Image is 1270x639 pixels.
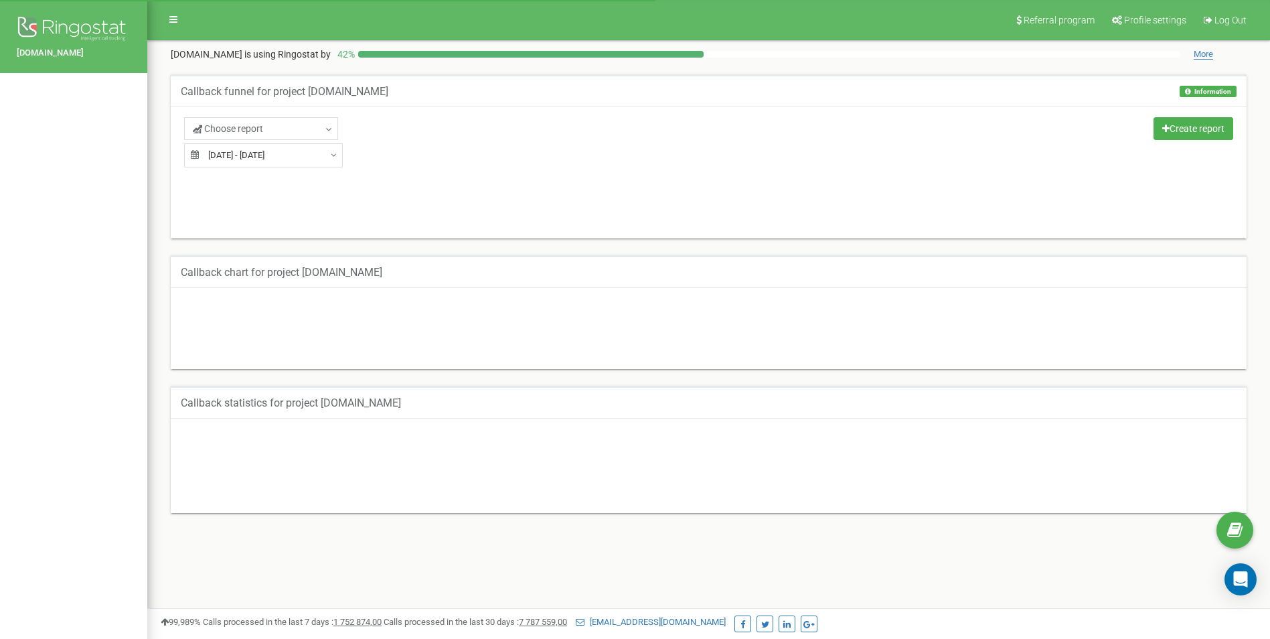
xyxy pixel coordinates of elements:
[161,617,201,627] span: 99,989%
[331,48,358,61] p: 42 %
[181,86,388,98] h5: Callback funnel for project [DOMAIN_NAME]
[1124,15,1186,25] span: Profile settings
[1180,86,1237,97] button: Information
[181,267,382,279] h5: Callback chart for project [DOMAIN_NAME]
[333,617,382,627] u: 1 752 874,00
[1154,117,1233,140] a: Create report
[244,49,331,60] span: is using Ringostat by
[1194,49,1213,60] span: More
[171,48,331,61] p: [DOMAIN_NAME]
[181,397,401,409] h5: Callback statistics for project [DOMAIN_NAME]
[17,13,131,47] img: Ringostat logo
[193,122,263,135] span: Choose report
[519,617,567,627] u: 7 787 559,00
[1224,563,1257,595] div: Open Intercom Messenger
[576,617,726,627] a: [EMAIL_ADDRESS][DOMAIN_NAME]
[384,617,567,627] span: Calls processed in the last 30 days :
[1024,15,1095,25] span: Referral program
[203,617,382,627] span: Calls processed in the last 7 days :
[1214,15,1247,25] span: Log Out
[17,47,131,60] a: [DOMAIN_NAME]
[184,117,338,140] a: Choose report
